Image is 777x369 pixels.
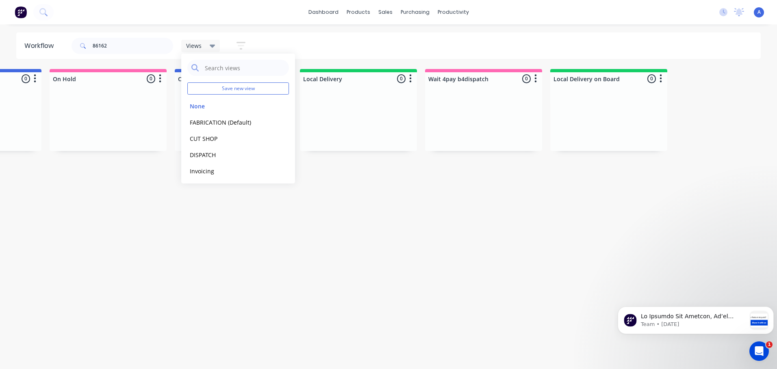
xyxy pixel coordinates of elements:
a: dashboard [304,6,343,18]
button: None [187,101,274,111]
button: MOULDING [187,183,274,192]
p: Message from Team, sent 1w ago [26,30,132,38]
button: FABRICATION (Default) [187,118,274,127]
iframe: Intercom notifications message [614,290,777,347]
div: Workflow [24,41,58,51]
button: DISPATCH [187,150,274,160]
button: CUT SHOP [187,134,274,143]
iframe: Intercom live chat [749,341,769,361]
img: Factory [15,6,27,18]
span: A [757,9,761,16]
div: productivity [434,6,473,18]
input: Search for orders... [93,38,173,54]
button: Invoicing [187,166,274,176]
span: 1 [766,341,773,348]
div: sales [374,6,397,18]
span: Views [186,41,202,50]
button: Save new view [187,82,289,95]
div: purchasing [397,6,434,18]
input: Search views [204,60,285,76]
div: products [343,6,374,18]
